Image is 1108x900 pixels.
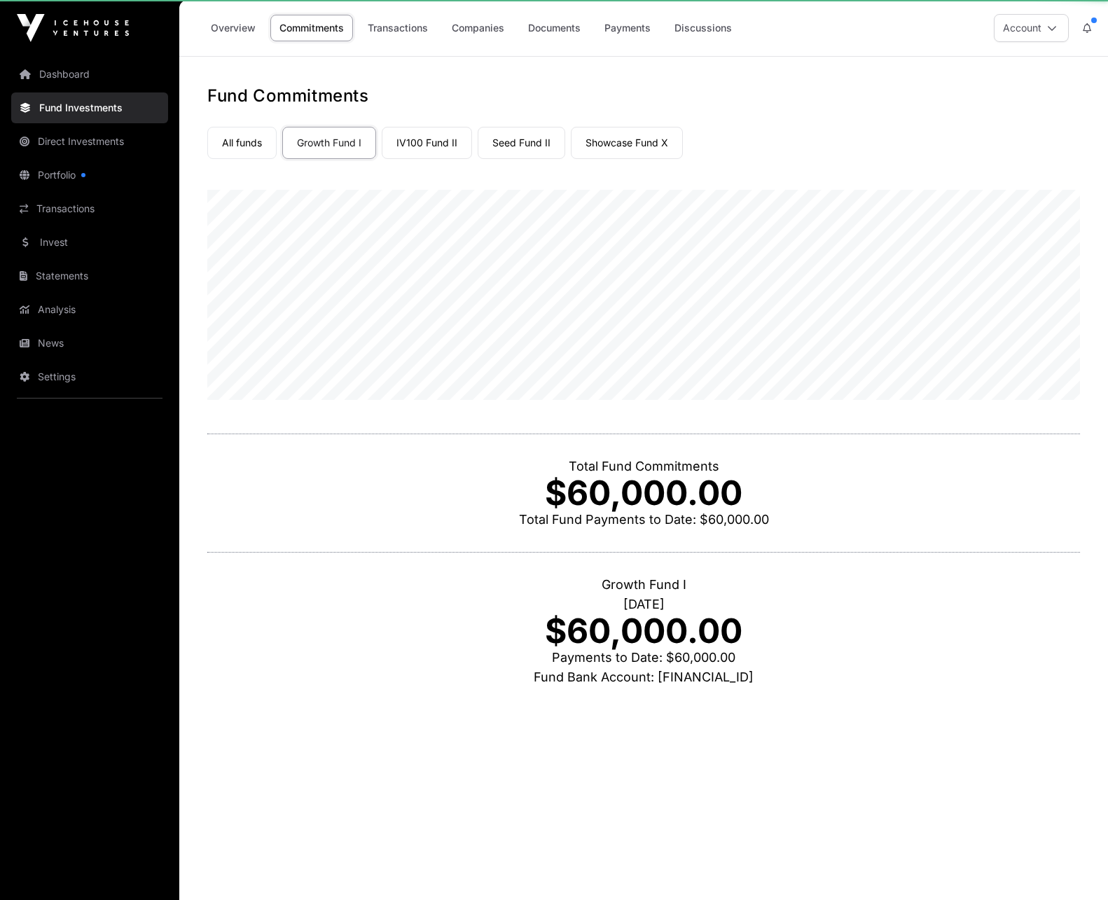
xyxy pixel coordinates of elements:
a: Fund Investments [11,92,168,123]
a: Showcase Fund X [571,127,683,159]
a: Overview [202,15,265,41]
a: All funds [207,127,277,159]
a: Portfolio [11,160,168,191]
a: Invest [11,227,168,258]
img: Icehouse Ventures Logo [17,14,129,42]
a: News [11,328,168,359]
p: Fund Bank Account: [FINANCIAL_ID] [207,667,1080,687]
a: IV100 Fund II [382,127,472,159]
a: Analysis [11,294,168,325]
a: Payments [595,15,660,41]
iframe: Chat Widget [1038,833,1108,900]
p: Payments to Date: $60,000.00 [207,648,1080,667]
p: Total Fund Commitments [207,457,1080,476]
p: Growth Fund I [207,575,1080,595]
a: Companies [443,15,513,41]
p: $60,000.00 [207,614,1080,648]
a: Direct Investments [11,126,168,157]
a: Commitments [270,15,353,41]
a: Transactions [359,15,437,41]
button: Account [994,14,1069,42]
p: [DATE] [207,595,1080,614]
a: Seed Fund II [478,127,565,159]
p: Total Fund Payments to Date: $60,000.00 [207,510,1080,529]
a: Dashboard [11,59,168,90]
a: Documents [519,15,590,41]
a: Settings [11,361,168,392]
a: Growth Fund I [282,127,376,159]
h1: Fund Commitments [207,85,1080,107]
a: Statements [11,261,168,291]
a: Transactions [11,193,168,224]
p: $60,000.00 [207,476,1080,510]
a: Discussions [665,15,741,41]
